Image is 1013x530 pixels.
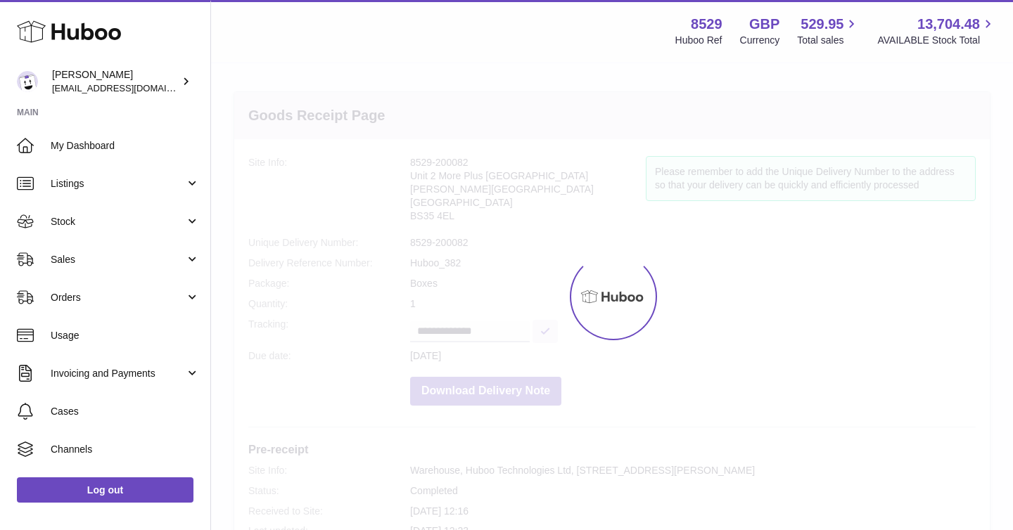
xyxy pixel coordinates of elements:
span: Orders [51,291,185,304]
a: Log out [17,477,193,503]
a: 13,704.48 AVAILABLE Stock Total [877,15,996,47]
span: Channels [51,443,200,456]
strong: GBP [749,15,779,34]
span: AVAILABLE Stock Total [877,34,996,47]
span: My Dashboard [51,139,200,153]
span: Invoicing and Payments [51,367,185,380]
strong: 8529 [691,15,722,34]
div: Currency [740,34,780,47]
span: [EMAIL_ADDRESS][DOMAIN_NAME] [52,82,207,93]
span: Listings [51,177,185,190]
img: admin@redgrass.ch [17,71,38,92]
div: [PERSON_NAME] [52,68,179,95]
span: 529.95 [801,15,843,34]
a: 529.95 Total sales [797,15,860,47]
span: Total sales [797,34,860,47]
span: Stock [51,215,185,228]
span: Cases [51,405,200,418]
span: Sales [51,253,185,266]
span: Usage [51,329,200,342]
div: Huboo Ref [675,34,722,47]
span: 13,704.48 [917,15,980,34]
